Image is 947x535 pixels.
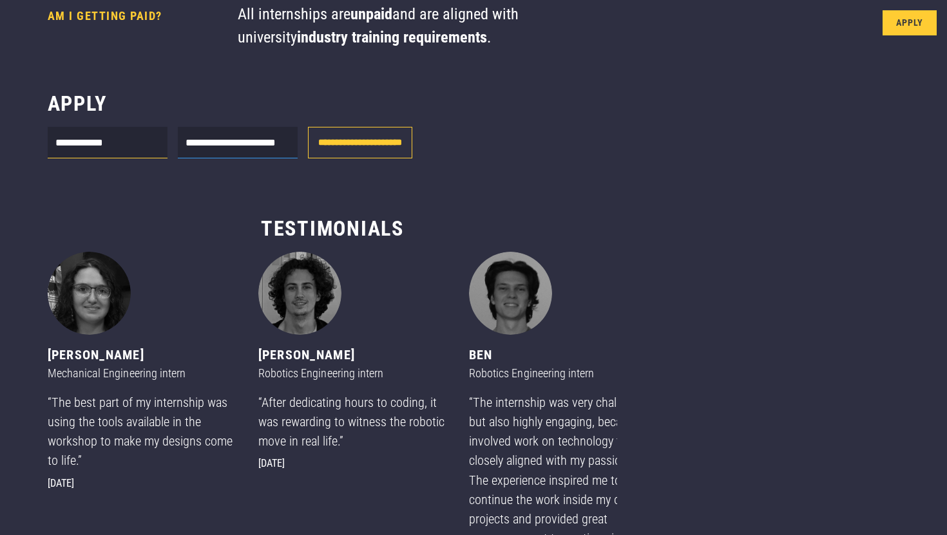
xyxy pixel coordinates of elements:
[469,252,552,335] img: Ben - Robotics Engineering intern
[258,364,448,382] div: Robotics Engineering intern
[48,364,238,382] div: Mechanical Engineering intern
[258,252,341,335] img: Jack - Robotics Engineering intern
[48,476,238,491] div: [DATE]
[258,252,448,472] div: 2 of 5
[469,345,659,364] div: Ben
[48,252,238,491] div: 1 of 5
[883,10,937,35] a: Apply
[238,3,537,50] div: All internships are and are aligned with university .
[48,91,108,117] h3: Apply
[48,393,238,471] div: “The best part of my internship was using the tools available in the workshop to make my designs ...
[48,216,618,241] h3: Testimonials
[350,5,392,23] strong: unpaid
[258,345,448,364] div: [PERSON_NAME]
[297,28,487,46] strong: industry training requirements
[258,456,448,471] div: [DATE]
[48,345,238,364] div: [PERSON_NAME]
[258,393,448,451] div: “After dedicating hours to coding, it was rewarding to witness the robotic move in real life.”
[48,252,131,335] img: Tina - Mechanical Engineering intern
[48,9,227,42] h4: AM I GETTING PAID?
[48,127,412,163] form: Internship form
[469,364,659,382] div: Robotics Engineering intern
